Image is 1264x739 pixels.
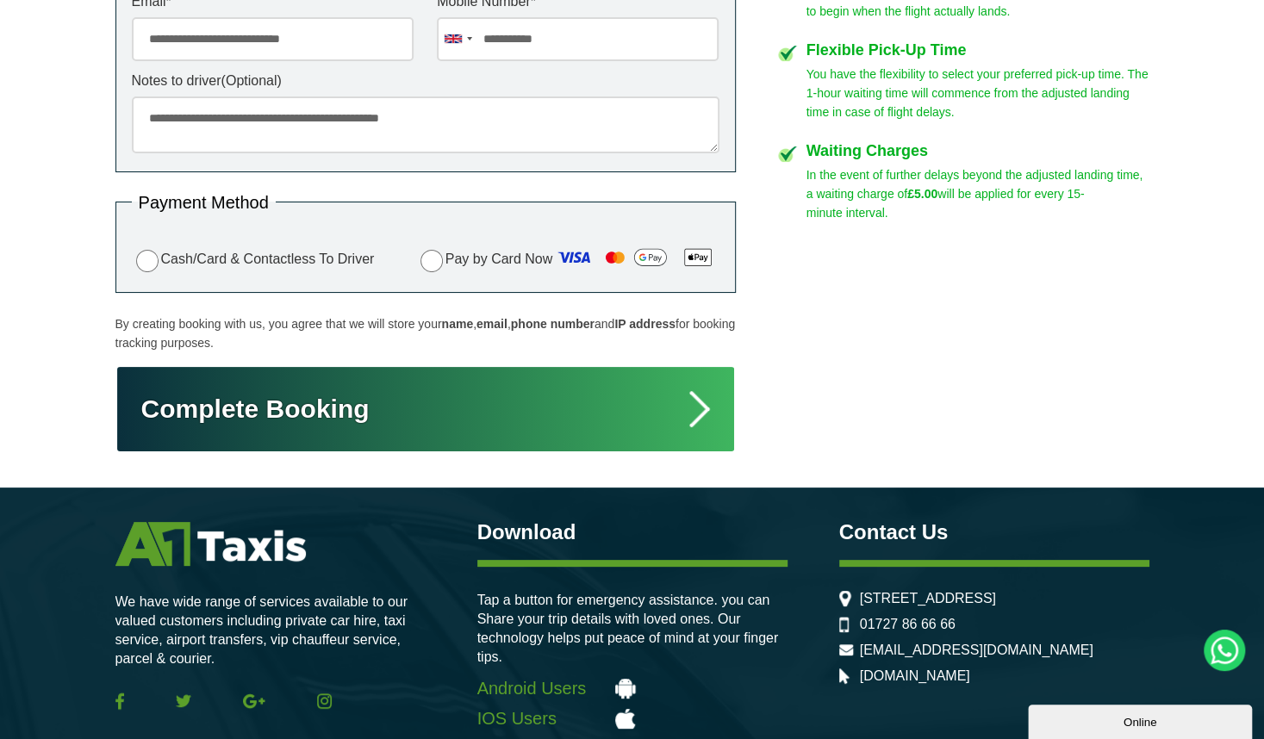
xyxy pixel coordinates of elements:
img: Facebook [115,692,124,710]
p: By creating booking with us, you agree that we will store your , , and for booking tracking purpo... [115,314,736,352]
img: A1 Taxis St Albans [115,522,306,566]
img: Twitter [176,694,191,707]
a: IOS Users [477,709,788,729]
a: [DOMAIN_NAME] [860,668,970,684]
p: Tap a button for emergency assistance. you can Share your trip details with loved ones. Our techn... [477,591,788,667]
p: In the event of further delays beyond the adjusted landing time, a waiting charge of will be appl... [806,165,1149,222]
div: United Kingdom: +44 [438,18,477,60]
strong: name [441,317,473,331]
li: [STREET_ADDRESS] [839,591,1149,606]
h3: Download [477,522,788,543]
span: (Optional) [221,73,282,88]
h4: Flexible Pick-Up Time [806,42,1149,58]
label: Cash/Card & Contactless To Driver [132,247,375,272]
strong: phone number [511,317,595,331]
img: Instagram [317,693,332,709]
img: Google Plus [243,693,265,709]
p: We have wide range of services available to our valued customers including private car hire, taxi... [115,593,426,668]
label: Pay by Card Now [416,244,719,276]
input: Pay by Card Now [420,250,443,272]
strong: £5.00 [907,187,937,201]
iframe: chat widget [1028,701,1255,739]
input: Cash/Card & Contactless To Driver [136,250,159,272]
legend: Payment Method [132,194,276,211]
strong: IP address [614,317,676,331]
h3: Contact Us [839,522,1149,543]
button: Complete Booking [115,365,736,453]
label: Notes to driver [132,74,719,88]
p: You have the flexibility to select your preferred pick-up time. The 1-hour waiting time will comm... [806,65,1149,121]
a: 01727 86 66 66 [860,617,956,632]
h4: Waiting Charges [806,143,1149,158]
a: Android Users [477,679,788,699]
strong: email [476,317,507,331]
a: [EMAIL_ADDRESS][DOMAIN_NAME] [860,643,1093,658]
